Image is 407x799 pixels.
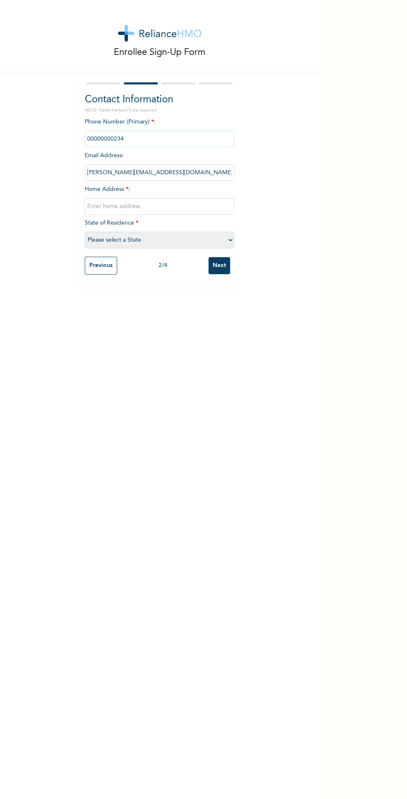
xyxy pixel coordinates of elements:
[85,131,234,147] input: Enter Primary Phone Number
[118,25,201,42] img: logo
[85,164,234,181] input: Enter email Address
[117,261,208,270] div: 2 / 4
[114,46,206,59] p: Enrollee Sign-Up Form
[85,186,234,209] span: Home Address :
[208,257,230,274] input: Next
[85,153,234,176] span: Email Address :
[85,107,234,114] p: NOTE: Fields marked (*) are required
[85,257,117,275] input: Previous
[85,92,234,107] h2: Contact Information
[85,220,234,243] span: State of Residence
[85,198,234,215] input: Enter home address
[85,119,234,142] span: Phone Number (Primary) :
